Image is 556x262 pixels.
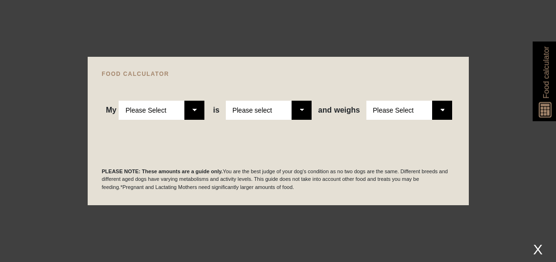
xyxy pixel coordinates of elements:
span: and [318,106,334,115]
span: Food calculator [540,46,552,98]
span: weighs [318,106,360,115]
div: X [529,241,546,257]
h4: FOOD CALCULATOR [102,71,455,77]
b: PLEASE NOTE: These amounts are a guide only. [102,168,223,174]
span: is [213,106,219,115]
span: My [106,106,116,115]
p: You are the best judge of your dog's condition as no two dogs are the same. Different breeds and ... [102,168,455,191]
